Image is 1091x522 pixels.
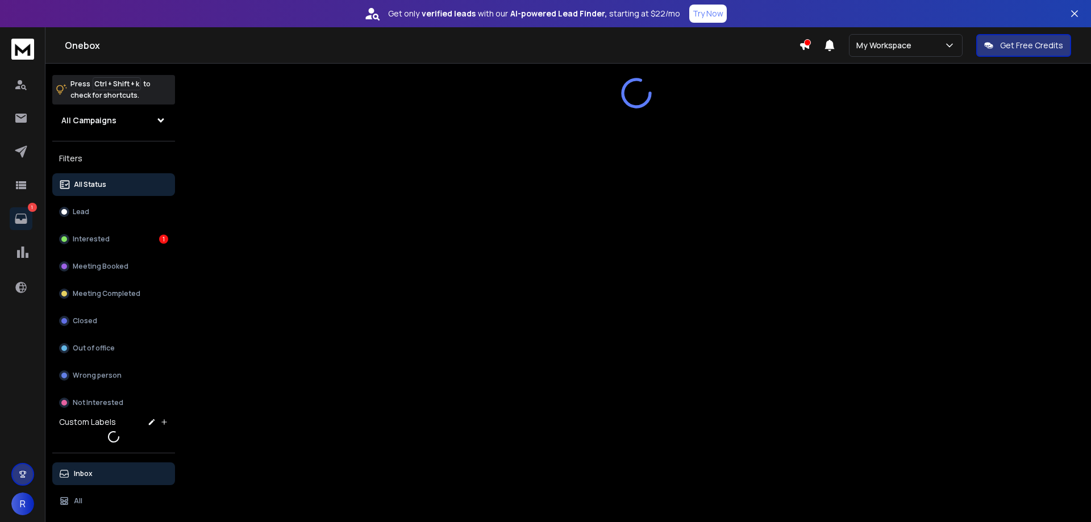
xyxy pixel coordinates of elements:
p: Get only with our starting at $22/mo [388,8,680,19]
p: Not Interested [73,398,123,407]
p: Meeting Booked [73,262,128,271]
button: Not Interested [52,391,175,414]
div: 1 [159,235,168,244]
button: All [52,490,175,512]
img: logo [11,39,34,60]
button: Out of office [52,337,175,360]
p: Try Now [693,8,723,19]
a: 1 [10,207,32,230]
button: Meeting Completed [52,282,175,305]
button: R [11,492,34,515]
p: Press to check for shortcuts. [70,78,151,101]
button: Wrong person [52,364,175,387]
h3: Filters [52,151,175,166]
strong: verified leads [422,8,476,19]
button: Get Free Credits [976,34,1071,57]
button: All Campaigns [52,109,175,132]
p: My Workspace [856,40,916,51]
p: Inbox [74,469,93,478]
strong: AI-powered Lead Finder, [510,8,607,19]
p: 1 [28,203,37,212]
p: Lead [73,207,89,216]
p: Wrong person [73,371,122,380]
p: All [74,496,82,506]
p: Meeting Completed [73,289,140,298]
h1: Onebox [65,39,799,52]
button: Try Now [689,5,727,23]
p: Closed [73,316,97,325]
button: Inbox [52,462,175,485]
h1: All Campaigns [61,115,116,126]
p: Out of office [73,344,115,353]
button: Meeting Booked [52,255,175,278]
span: Ctrl + Shift + k [93,77,141,90]
button: Lead [52,201,175,223]
p: All Status [74,180,106,189]
button: All Status [52,173,175,196]
p: Interested [73,235,110,244]
h3: Custom Labels [59,416,116,428]
button: Closed [52,310,175,332]
p: Get Free Credits [1000,40,1063,51]
button: Interested1 [52,228,175,250]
